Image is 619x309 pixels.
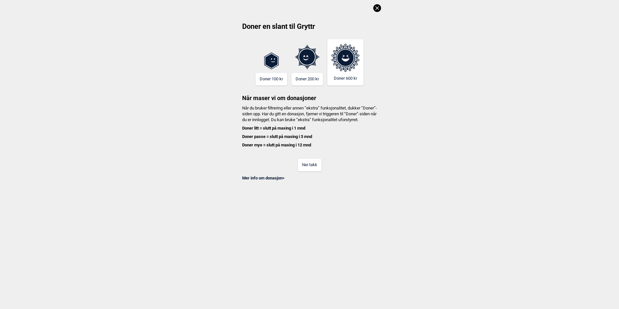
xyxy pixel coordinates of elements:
b: Doner mye = slutt på masing i 12 mnd [242,143,311,147]
button: Doner 100 kr [255,73,287,86]
a: Mer info om donasjon> [242,176,285,180]
h2: Doner en slant til Gryttr [238,22,381,36]
b: Doner passe = slutt på masing i 3 mnd [242,134,312,139]
button: Doner 200 kr [291,73,323,86]
button: Doner 600 kr [327,39,364,86]
b: Doner litt = slutt på masing i 1 mnd [242,126,305,131]
h3: Når maser vi om donasjoner [238,86,381,102]
button: Nei takk [298,159,321,171]
h4: Når du bruker filtrering eller annen “ekstra” funksjonalitet, dukker “Doner”-siden opp. Har du gi... [238,105,381,148]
